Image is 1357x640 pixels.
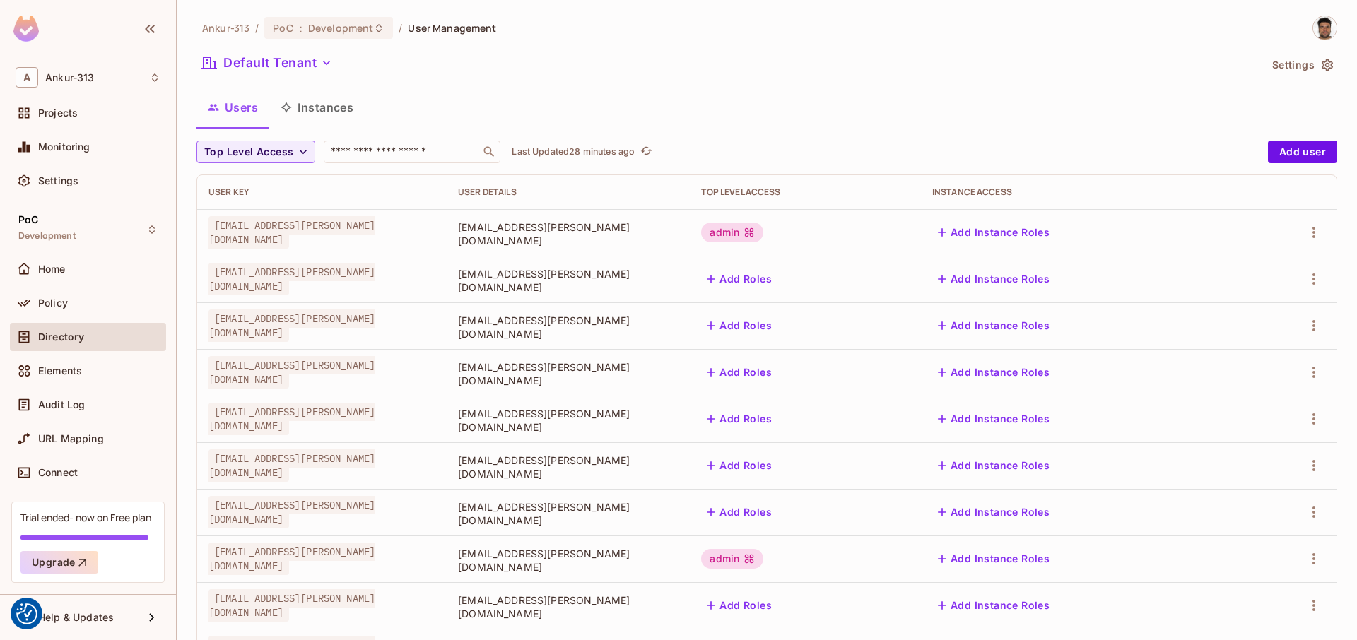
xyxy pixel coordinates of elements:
[308,21,373,35] span: Development
[932,501,1055,523] button: Add Instance Roles
[204,143,293,161] span: Top Level Access
[512,146,635,158] p: Last Updated 28 minutes ago
[701,223,763,242] div: admin
[638,143,654,160] button: refresh
[932,221,1055,244] button: Add Instance Roles
[38,331,84,343] span: Directory
[16,603,37,624] img: Revisit consent button
[208,543,375,575] span: [EMAIL_ADDRESS][PERSON_NAME][DOMAIN_NAME]
[38,297,68,309] span: Policy
[38,612,114,623] span: Help & Updates
[18,214,38,225] span: PoC
[16,603,37,624] button: Consent Preferences
[38,365,82,377] span: Elements
[701,314,777,337] button: Add Roles
[208,403,375,435] span: [EMAIL_ADDRESS][PERSON_NAME][DOMAIN_NAME]
[458,360,678,387] span: [EMAIL_ADDRESS][PERSON_NAME][DOMAIN_NAME]
[20,511,151,524] div: Trial ended- now on Free plan
[45,72,94,83] span: Workspace: Ankur-313
[701,549,763,569] div: admin
[202,21,249,35] span: the active workspace
[298,23,303,34] span: :
[640,145,652,159] span: refresh
[1268,141,1337,163] button: Add user
[701,268,777,290] button: Add Roles
[408,21,496,35] span: User Management
[458,314,678,340] span: [EMAIL_ADDRESS][PERSON_NAME][DOMAIN_NAME]
[1313,16,1337,40] img: Vladimir Shopov
[38,399,85,410] span: Audit Log
[458,593,678,620] span: [EMAIL_ADDRESS][PERSON_NAME][DOMAIN_NAME]
[273,21,293,35] span: PoC
[196,52,338,74] button: Default Tenant
[208,216,375,249] span: [EMAIL_ADDRESS][PERSON_NAME][DOMAIN_NAME]
[932,594,1055,617] button: Add Instance Roles
[701,594,777,617] button: Add Roles
[701,501,777,523] button: Add Roles
[932,268,1055,290] button: Add Instance Roles
[269,90,365,125] button: Instances
[635,143,654,160] span: Click to refresh data
[932,361,1055,384] button: Add Instance Roles
[38,263,66,275] span: Home
[932,547,1055,570] button: Add Instance Roles
[38,467,78,478] span: Connect
[18,230,76,242] span: Development
[38,433,104,444] span: URL Mapping
[932,186,1227,198] div: Instance Access
[208,496,375,528] span: [EMAIL_ADDRESS][PERSON_NAME][DOMAIN_NAME]
[701,361,777,384] button: Add Roles
[196,90,269,125] button: Users
[208,263,375,295] span: [EMAIL_ADDRESS][PERSON_NAME][DOMAIN_NAME]
[38,141,90,153] span: Monitoring
[208,356,375,389] span: [EMAIL_ADDRESS][PERSON_NAME][DOMAIN_NAME]
[16,67,38,88] span: A
[932,408,1055,430] button: Add Instance Roles
[255,21,259,35] li: /
[196,141,315,163] button: Top Level Access
[458,500,678,527] span: [EMAIL_ADDRESS][PERSON_NAME][DOMAIN_NAME]
[458,547,678,574] span: [EMAIL_ADDRESS][PERSON_NAME][DOMAIN_NAME]
[208,589,375,622] span: [EMAIL_ADDRESS][PERSON_NAME][DOMAIN_NAME]
[208,309,375,342] span: [EMAIL_ADDRESS][PERSON_NAME][DOMAIN_NAME]
[1267,54,1337,76] button: Settings
[701,186,909,198] div: Top Level Access
[38,107,78,119] span: Projects
[458,407,678,434] span: [EMAIL_ADDRESS][PERSON_NAME][DOMAIN_NAME]
[701,408,777,430] button: Add Roles
[458,267,678,294] span: [EMAIL_ADDRESS][PERSON_NAME][DOMAIN_NAME]
[13,16,39,42] img: SReyMgAAAABJRU5ErkJggg==
[458,186,678,198] div: User Details
[701,454,777,477] button: Add Roles
[208,449,375,482] span: [EMAIL_ADDRESS][PERSON_NAME][DOMAIN_NAME]
[399,21,402,35] li: /
[38,175,78,186] span: Settings
[208,186,435,198] div: User Key
[458,454,678,480] span: [EMAIL_ADDRESS][PERSON_NAME][DOMAIN_NAME]
[458,220,678,247] span: [EMAIL_ADDRESS][PERSON_NAME][DOMAIN_NAME]
[20,551,98,574] button: Upgrade
[932,454,1055,477] button: Add Instance Roles
[932,314,1055,337] button: Add Instance Roles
